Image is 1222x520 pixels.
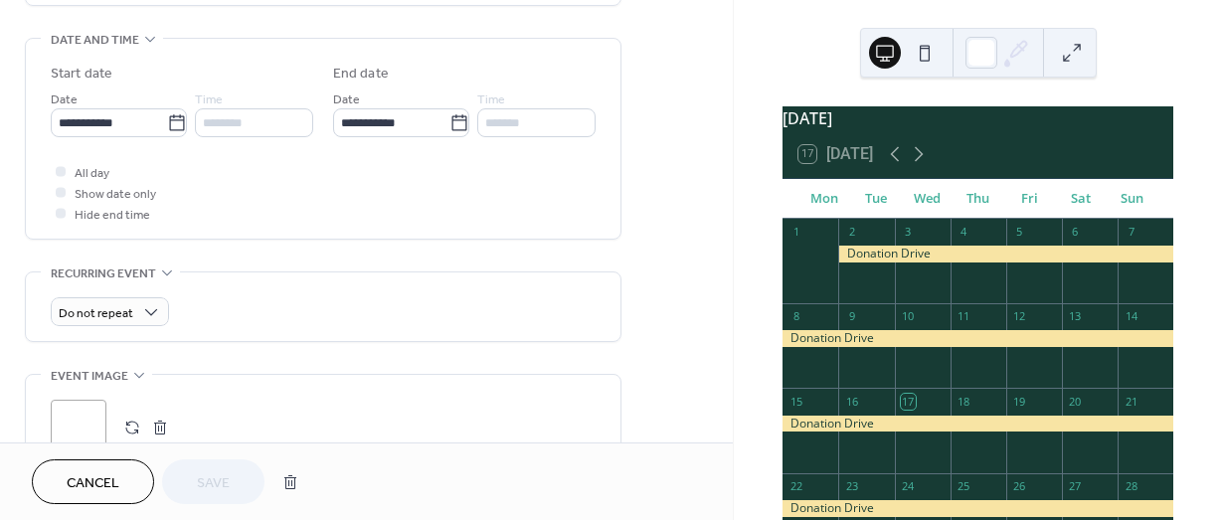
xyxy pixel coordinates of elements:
[477,89,505,110] span: Time
[788,394,803,409] div: 15
[1124,309,1138,324] div: 14
[957,225,971,240] div: 4
[788,225,803,240] div: 1
[901,225,916,240] div: 3
[333,89,360,110] span: Date
[783,500,1173,517] div: Donation Drive
[59,302,133,325] span: Do not repeat
[32,459,154,504] button: Cancel
[1012,225,1027,240] div: 5
[1068,394,1083,409] div: 20
[75,205,150,226] span: Hide end time
[783,416,1173,433] div: Donation Drive
[75,184,156,205] span: Show date only
[901,309,916,324] div: 10
[1068,309,1083,324] div: 13
[957,479,971,494] div: 25
[1012,394,1027,409] div: 19
[1124,394,1138,409] div: 21
[1012,309,1027,324] div: 12
[783,106,1173,130] div: [DATE]
[850,179,902,219] div: Tue
[67,473,119,494] span: Cancel
[1003,179,1055,219] div: Fri
[1055,179,1107,219] div: Sat
[51,263,156,284] span: Recurring event
[1124,225,1138,240] div: 7
[957,394,971,409] div: 18
[195,89,223,110] span: Time
[844,479,859,494] div: 23
[75,163,109,184] span: All day
[901,394,916,409] div: 17
[783,330,1173,347] div: Donation Drive
[1106,179,1157,219] div: Sun
[844,309,859,324] div: 9
[788,309,803,324] div: 8
[1124,479,1138,494] div: 28
[901,179,953,219] div: Wed
[51,30,139,51] span: Date and time
[838,246,1172,262] div: Donation Drive
[51,400,106,455] div: ;
[51,89,78,110] span: Date
[798,179,850,219] div: Mon
[1068,225,1083,240] div: 6
[844,225,859,240] div: 2
[953,179,1004,219] div: Thu
[957,309,971,324] div: 11
[1012,479,1027,494] div: 26
[51,366,128,387] span: Event image
[788,479,803,494] div: 22
[333,64,389,85] div: End date
[51,64,112,85] div: Start date
[1068,479,1083,494] div: 27
[901,479,916,494] div: 24
[844,394,859,409] div: 16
